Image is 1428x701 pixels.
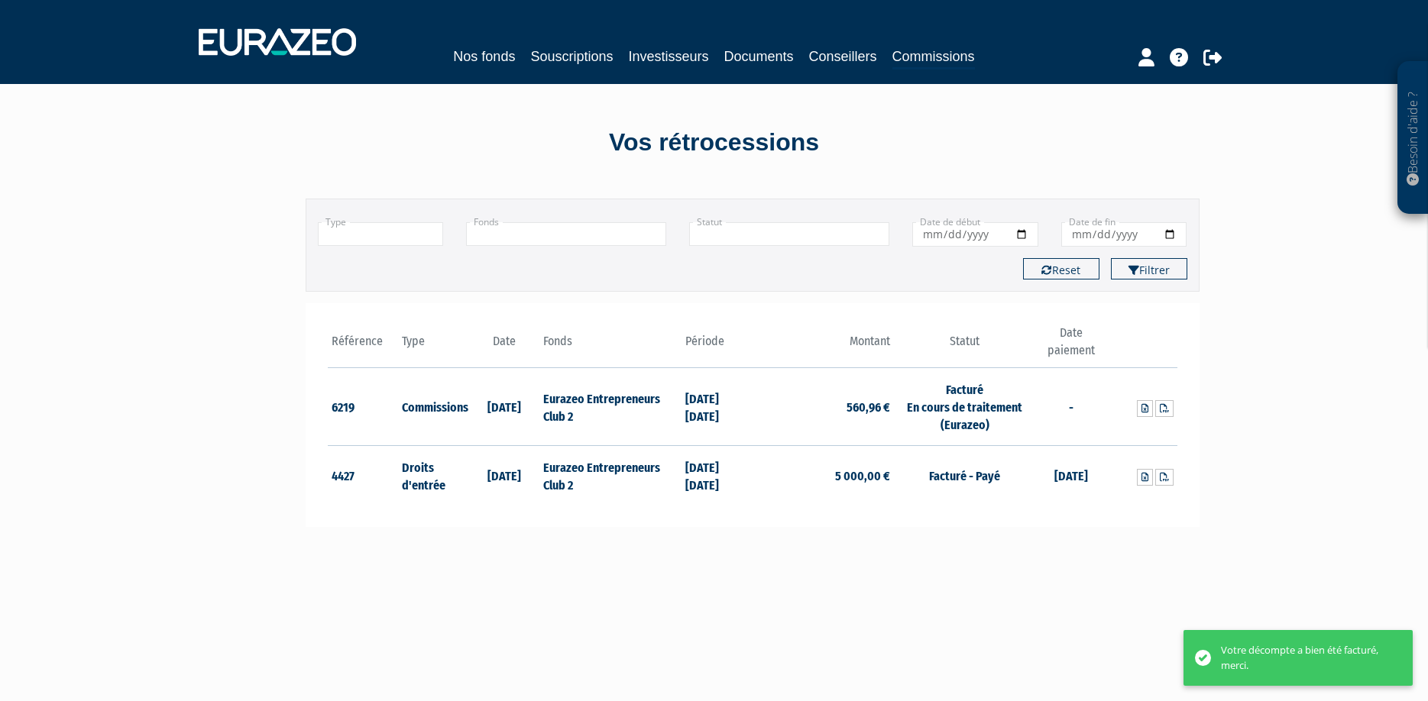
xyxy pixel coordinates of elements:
td: Facturé - Payé [894,445,1035,505]
td: Commissions [398,368,469,446]
a: Documents [724,46,794,67]
th: Montant [753,325,894,368]
div: Vos rétrocessions [279,125,1150,160]
img: 1732889491-logotype_eurazeo_blanc_rvb.png [199,28,356,56]
p: Besoin d'aide ? [1404,69,1422,207]
td: [DATE] [469,445,540,505]
a: Commissions [892,46,975,69]
th: Période [682,325,753,368]
th: Type [398,325,469,368]
td: 560,96 € [753,368,894,446]
td: [DATE] [DATE] [682,368,753,446]
button: Reset [1023,258,1099,279]
td: 6219 [328,368,399,446]
a: Conseillers [809,46,877,67]
td: [DATE] [1035,445,1106,505]
th: Date [469,325,540,368]
button: Filtrer [1111,258,1187,279]
td: [DATE] [469,368,540,446]
a: Investisseurs [628,46,708,67]
td: 4427 [328,445,399,505]
div: Votre décompte a bien été facturé, merci. [1221,643,1390,673]
td: [DATE] [DATE] [682,445,753,505]
a: Nos fonds [453,46,515,67]
a: Souscriptions [530,46,613,67]
td: Facturé En cours de traitement (Eurazeo) [894,368,1035,446]
td: Droits d'entrée [398,445,469,505]
td: Eurazeo Entrepreneurs Club 2 [539,445,681,505]
th: Statut [894,325,1035,368]
th: Fonds [539,325,681,368]
td: 5 000,00 € [753,445,894,505]
th: Référence [328,325,399,368]
td: Eurazeo Entrepreneurs Club 2 [539,368,681,446]
th: Date paiement [1035,325,1106,368]
td: - [1035,368,1106,446]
